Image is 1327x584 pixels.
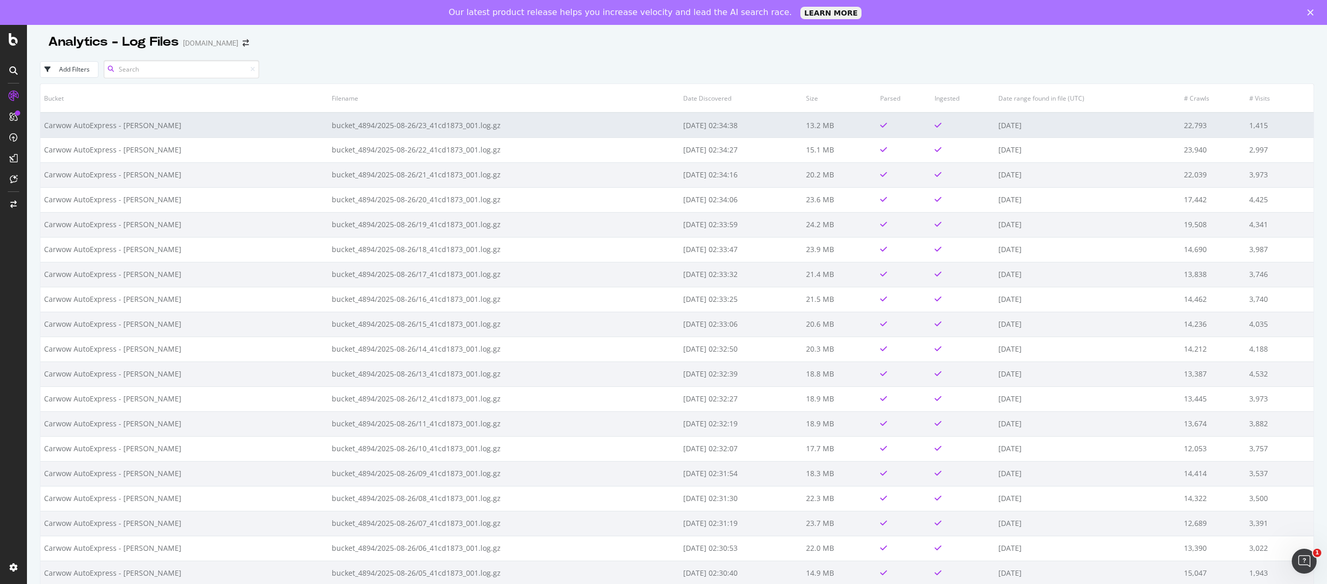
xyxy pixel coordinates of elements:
td: [DATE] 02:31:19 [680,511,802,536]
td: [DATE] 02:33:59 [680,212,802,237]
td: [DATE] 02:32:39 [680,361,802,386]
th: Parsed [877,84,931,113]
td: [DATE] [995,113,1180,137]
td: Carwow AutoExpress - [PERSON_NAME] [40,337,328,361]
td: Carwow AutoExpress - [PERSON_NAME] [40,386,328,411]
th: Bucket [40,84,328,113]
td: bucket_4894/2025-08-26/15_41cd1873_001.log.gz [328,312,680,337]
td: 4,341 [1246,212,1314,237]
td: bucket_4894/2025-08-26/13_41cd1873_001.log.gz [328,361,680,386]
td: 12,053 [1180,436,1245,461]
td: 23,940 [1180,137,1245,162]
td: bucket_4894/2025-08-26/14_41cd1873_001.log.gz [328,337,680,361]
td: [DATE] [995,287,1180,312]
span: 1 [1313,549,1321,557]
td: Carwow AutoExpress - [PERSON_NAME] [40,113,328,137]
td: Carwow AutoExpress - [PERSON_NAME] [40,187,328,212]
td: Carwow AutoExpress - [PERSON_NAME] [40,312,328,337]
td: 14,236 [1180,312,1245,337]
td: 3,022 [1246,536,1314,561]
td: [DATE] [995,337,1180,361]
td: [DATE] 02:34:16 [680,162,802,187]
td: [DATE] [995,212,1180,237]
td: bucket_4894/2025-08-26/21_41cd1873_001.log.gz [328,162,680,187]
td: 14,322 [1180,486,1245,511]
td: 3,882 [1246,411,1314,436]
td: 23.9 MB [802,237,877,262]
td: 21.5 MB [802,287,877,312]
td: bucket_4894/2025-08-26/17_41cd1873_001.log.gz [328,262,680,287]
td: bucket_4894/2025-08-26/11_41cd1873_001.log.gz [328,411,680,436]
td: Carwow AutoExpress - [PERSON_NAME] [40,536,328,561]
td: [DATE] [995,461,1180,486]
td: Carwow AutoExpress - [PERSON_NAME] [40,262,328,287]
td: 14,462 [1180,287,1245,312]
button: Add Filters [40,61,98,78]
td: 3,740 [1246,287,1314,312]
th: # Visits [1246,84,1314,113]
td: 13.2 MB [802,113,877,137]
td: [DATE] [995,262,1180,287]
td: 13,445 [1180,386,1245,411]
td: 13,674 [1180,411,1245,436]
td: 18.8 MB [802,361,877,386]
td: 22.3 MB [802,486,877,511]
td: 3,746 [1246,262,1314,287]
td: 22,039 [1180,162,1245,187]
td: [DATE] 02:34:38 [680,113,802,137]
td: [DATE] [995,411,1180,436]
td: [DATE] [995,436,1180,461]
td: [DATE] 02:31:54 [680,461,802,486]
td: bucket_4894/2025-08-26/08_41cd1873_001.log.gz [328,486,680,511]
td: bucket_4894/2025-08-26/23_41cd1873_001.log.gz [328,113,680,137]
td: Carwow AutoExpress - [PERSON_NAME] [40,237,328,262]
td: 3,973 [1246,386,1314,411]
td: [DATE] [995,361,1180,386]
td: 22,793 [1180,113,1245,137]
td: [DATE] 02:33:47 [680,237,802,262]
td: 24.2 MB [802,212,877,237]
td: [DATE] [995,536,1180,561]
td: Carwow AutoExpress - [PERSON_NAME] [40,461,328,486]
td: Carwow AutoExpress - [PERSON_NAME] [40,511,328,536]
td: [DATE] 02:32:27 [680,386,802,411]
td: [DATE] [995,162,1180,187]
td: Carwow AutoExpress - [PERSON_NAME] [40,162,328,187]
td: bucket_4894/2025-08-26/20_41cd1873_001.log.gz [328,187,680,212]
td: [DATE] 02:33:06 [680,312,802,337]
th: # Crawls [1180,84,1245,113]
td: [DATE] [995,511,1180,536]
td: 21.4 MB [802,262,877,287]
td: 17,442 [1180,187,1245,212]
td: bucket_4894/2025-08-26/16_41cd1873_001.log.gz [328,287,680,312]
td: 13,390 [1180,536,1245,561]
td: 22.0 MB [802,536,877,561]
td: bucket_4894/2025-08-26/07_41cd1873_001.log.gz [328,511,680,536]
td: Carwow AutoExpress - [PERSON_NAME] [40,361,328,386]
td: 20.2 MB [802,162,877,187]
td: 18.3 MB [802,461,877,486]
div: Our latest product release helps you increase velocity and lead the AI search race. [449,7,792,18]
td: Carwow AutoExpress - [PERSON_NAME] [40,486,328,511]
td: bucket_4894/2025-08-26/12_41cd1873_001.log.gz [328,386,680,411]
td: 23.7 MB [802,511,877,536]
td: 4,035 [1246,312,1314,337]
td: [DATE] 02:34:06 [680,187,802,212]
input: Search [104,60,259,78]
th: Date range found in file (UTC) [995,84,1180,113]
td: 20.6 MB [802,312,877,337]
td: 3,757 [1246,436,1314,461]
td: 19,508 [1180,212,1245,237]
td: [DATE] [995,312,1180,337]
td: 13,387 [1180,361,1245,386]
td: 18.9 MB [802,386,877,411]
td: [DATE] 02:32:19 [680,411,802,436]
td: Carwow AutoExpress - [PERSON_NAME] [40,137,328,162]
td: [DATE] 02:31:30 [680,486,802,511]
td: 1,415 [1246,113,1314,137]
td: [DATE] [995,486,1180,511]
td: 3,987 [1246,237,1314,262]
td: bucket_4894/2025-08-26/06_41cd1873_001.log.gz [328,536,680,561]
td: 14,414 [1180,461,1245,486]
td: [DATE] [995,137,1180,162]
